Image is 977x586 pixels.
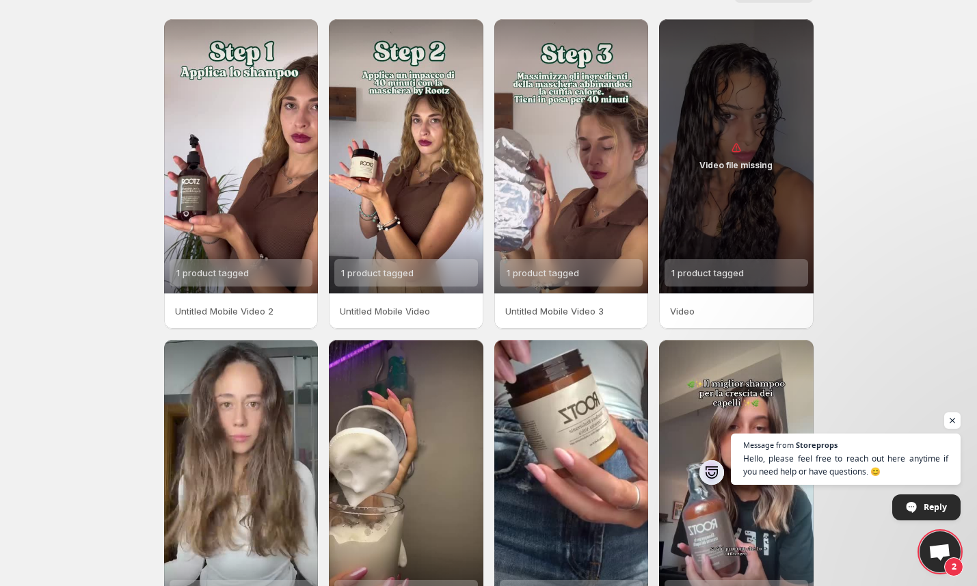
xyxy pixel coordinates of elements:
span: 1 product tagged [176,267,249,278]
p: Untitled Mobile Video 2 [175,304,308,318]
p: Video file missing [699,160,773,171]
p: Untitled Mobile Video 3 [505,304,638,318]
span: 1 product tagged [671,267,744,278]
a: Open chat [920,531,961,572]
span: 1 product tagged [341,267,414,278]
span: Message from [743,441,794,449]
p: Video [670,304,803,318]
span: Storeprops [796,441,838,449]
span: 2 [944,557,963,576]
p: Untitled Mobile Video [340,304,472,318]
span: 1 product tagged [507,267,579,278]
span: Hello, please feel free to reach out here anytime if you need help or have questions. 😊 [743,452,948,478]
span: Reply [924,495,947,519]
